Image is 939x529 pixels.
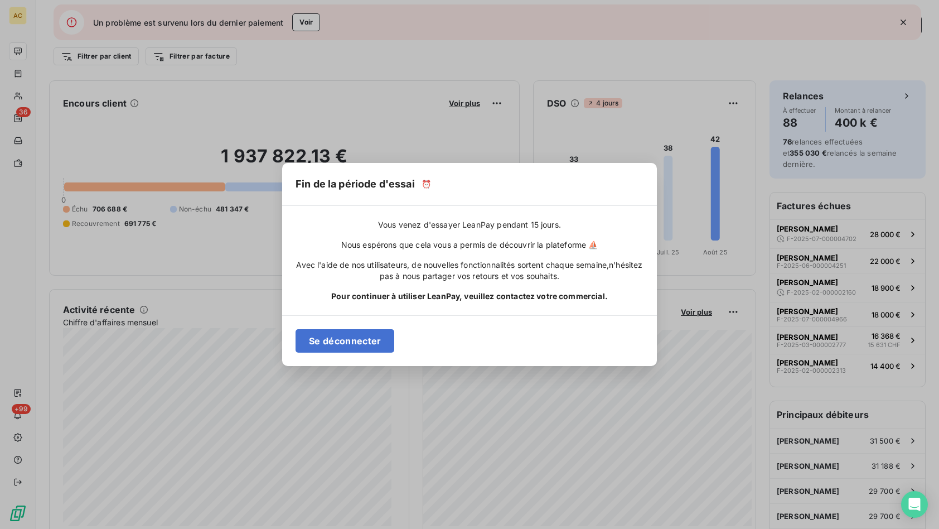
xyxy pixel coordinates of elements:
span: ⛵️ [588,240,598,249]
span: Avec l'aide de nos utilisateurs, de nouvelles fonctionnalités sortent chaque semaine, [296,260,609,270]
span: ⏰ [422,179,431,190]
div: Open Intercom Messenger [901,491,928,518]
button: Se déconnecter [296,329,394,353]
h5: Fin de la période d'essai [296,176,415,192]
span: Pour continuer à utiliser LeanPay, veuillez contactez votre commercial. [331,291,608,302]
span: Vous venez d'essayer LeanPay pendant 15 jours. [378,219,561,230]
span: Nous espérons que cela vous a permis de découvrir la plateforme [341,239,598,251]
